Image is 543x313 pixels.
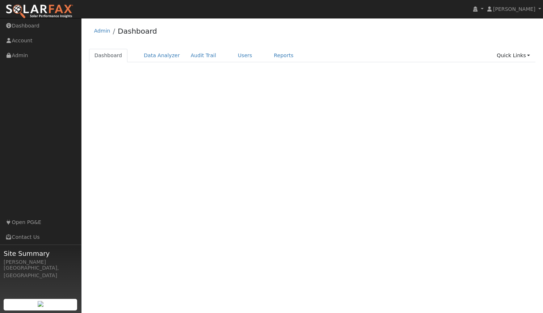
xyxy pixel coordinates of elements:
a: Audit Trail [185,49,222,62]
span: [PERSON_NAME] [493,6,535,12]
span: Site Summary [4,249,77,258]
div: [PERSON_NAME] [4,258,77,266]
a: Dashboard [118,27,157,35]
img: SolarFax [5,4,73,19]
div: [GEOGRAPHIC_DATA], [GEOGRAPHIC_DATA] [4,264,77,279]
a: Dashboard [89,49,128,62]
a: Data Analyzer [138,49,185,62]
a: Admin [94,28,110,34]
a: Reports [269,49,299,62]
a: Quick Links [491,49,535,62]
img: retrieve [38,301,43,307]
a: Users [232,49,258,62]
